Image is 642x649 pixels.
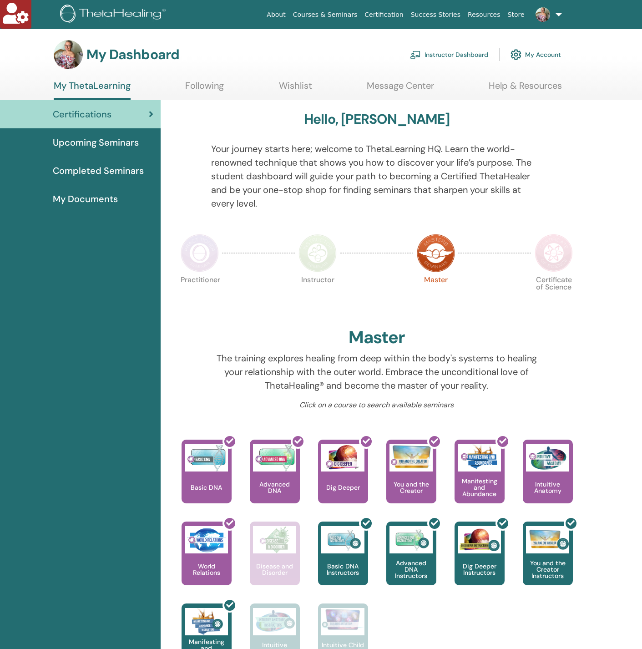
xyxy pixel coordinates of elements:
img: cog.svg [511,47,521,62]
img: default.jpg [54,40,83,69]
img: Advanced DNA [253,444,296,472]
span: My Documents [53,192,118,206]
p: Disease and Disorder [250,563,300,576]
a: Disease and Disorder Disease and Disorder [250,522,300,603]
a: Instructor Dashboard [410,45,488,65]
p: Dig Deeper [323,484,364,491]
p: Dig Deeper Instructors [455,563,505,576]
span: Completed Seminars [53,164,144,177]
a: Manifesting and Abundance Manifesting and Abundance [455,440,505,522]
img: Certificate of Science [535,234,573,272]
a: Success Stories [407,6,464,23]
p: Certificate of Science [535,276,573,314]
a: Basic DNA Instructors Basic DNA Instructors [318,522,368,603]
img: Advanced DNA Instructors [389,526,433,553]
img: Intuitive Anatomy [526,444,569,472]
img: Master [417,234,455,272]
p: You and the Creator Instructors [523,560,573,579]
a: My Account [511,45,561,65]
p: Manifesting and Abundance [455,478,505,497]
img: Instructor [298,234,337,272]
p: Advanced DNA [250,481,300,494]
img: Intuitive Child In Me Instructors [321,608,364,630]
img: chalkboard-teacher.svg [410,51,421,59]
p: Click on a course to search available seminars [211,400,542,411]
p: World Relations [182,563,232,576]
p: Master [417,276,455,314]
a: Basic DNA Basic DNA [182,440,232,522]
img: You and the Creator Instructors [526,526,569,553]
img: Dig Deeper Instructors [458,526,501,553]
img: Dig Deeper [321,444,364,472]
p: Advanced DNA Instructors [386,560,436,579]
a: Following [185,80,224,98]
p: Practitioner [181,276,219,314]
p: The training explores healing from deep within the body's systems to healing your relationship wi... [211,351,542,392]
a: Message Center [367,80,434,98]
img: You and the Creator [389,444,433,469]
a: You and the Creator Instructors You and the Creator Instructors [523,522,573,603]
a: Help & Resources [489,80,562,98]
a: You and the Creator You and the Creator [386,440,436,522]
p: Intuitive Anatomy [523,481,573,494]
a: Advanced DNA Advanced DNA [250,440,300,522]
a: World Relations World Relations [182,522,232,603]
img: Basic DNA [185,444,228,472]
p: Your journey starts here; welcome to ThetaLearning HQ. Learn the world-renowned technique that sh... [211,142,542,210]
h2: Master [349,327,405,348]
a: Intuitive Anatomy Intuitive Anatomy [523,440,573,522]
img: World Relations [185,526,228,553]
img: Basic DNA Instructors [321,526,364,553]
a: Dig Deeper Dig Deeper [318,440,368,522]
img: Intuitive Anatomy Instructors [253,608,296,635]
a: Dig Deeper Instructors Dig Deeper Instructors [455,522,505,603]
a: Wishlist [279,80,312,98]
h3: My Dashboard [86,46,179,63]
p: You and the Creator [386,481,436,494]
p: Basic DNA Instructors [318,563,368,576]
img: Disease and Disorder [253,526,296,553]
h3: Hello, [PERSON_NAME] [304,111,450,127]
span: Certifications [53,107,111,121]
img: default.jpg [536,7,550,22]
img: Manifesting and Abundance Instructors [185,608,228,635]
a: Resources [464,6,504,23]
a: Advanced DNA Instructors Advanced DNA Instructors [386,522,436,603]
span: Upcoming Seminars [53,136,139,149]
a: My ThetaLearning [54,80,131,100]
a: Certification [361,6,407,23]
a: Courses & Seminars [289,6,361,23]
a: Store [504,6,528,23]
p: Instructor [298,276,337,314]
img: Practitioner [181,234,219,272]
img: logo.png [60,5,169,25]
img: Manifesting and Abundance [458,444,501,472]
a: About [263,6,289,23]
